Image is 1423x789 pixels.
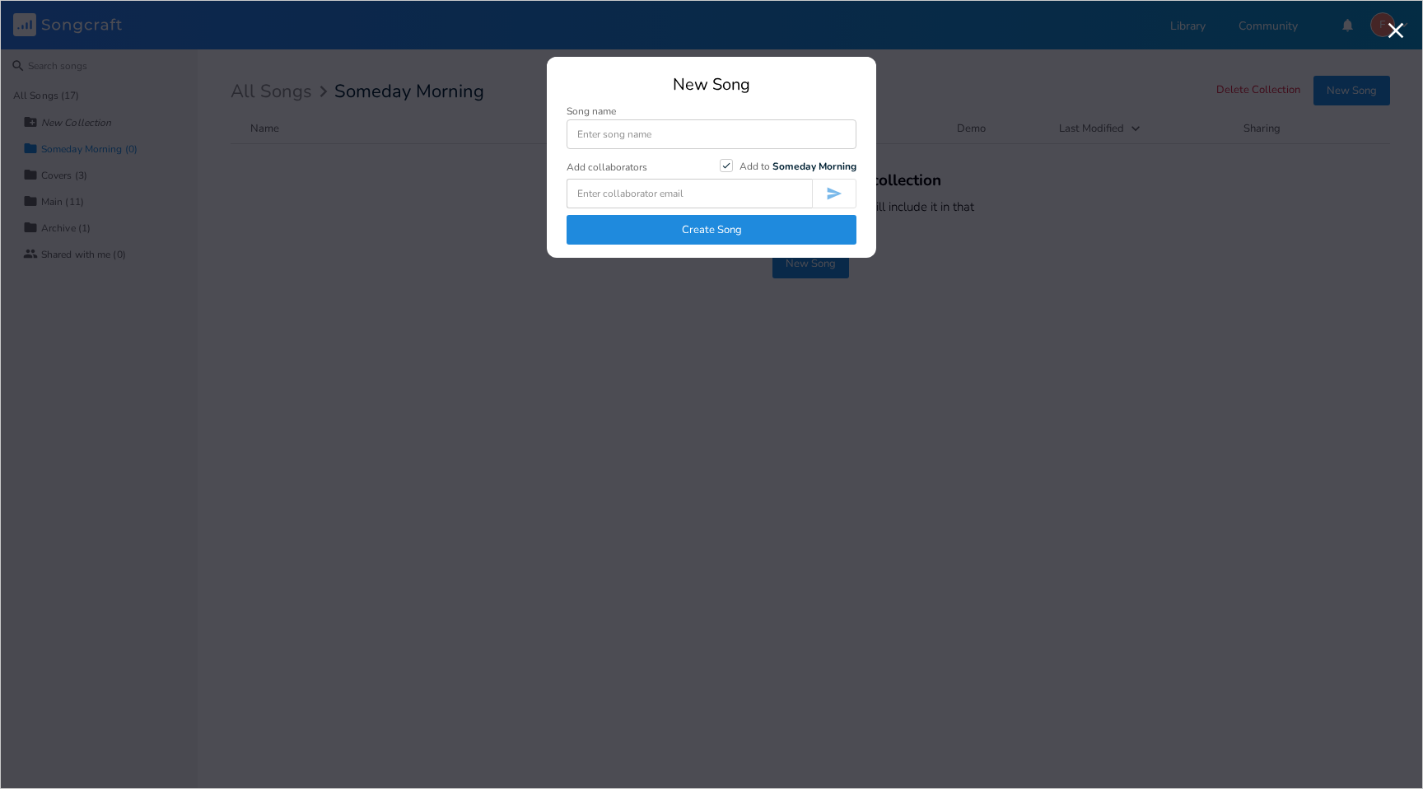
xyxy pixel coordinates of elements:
[567,77,856,93] div: New Song
[567,119,856,149] input: Enter song name
[567,179,812,208] input: Enter collaborator email
[812,179,856,208] button: Invite
[567,215,856,245] button: Create Song
[739,160,856,173] span: Add to
[567,106,856,116] div: Song name
[772,160,856,173] b: Someday Morning
[567,162,647,172] div: Add collaborators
